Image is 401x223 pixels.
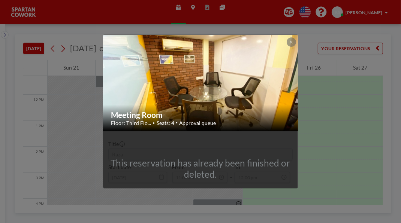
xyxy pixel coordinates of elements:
img: 537.jpg [103,10,298,156]
span: Seats: 4 [157,120,174,126]
h2: Meeting Room [111,110,291,120]
span: • [153,120,155,125]
span: Floor: Third Flo... [111,120,151,126]
span: • [176,121,178,125]
span: Approval queue [180,120,216,126]
div: This reservation has already been finished or deleted. [103,158,298,180]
